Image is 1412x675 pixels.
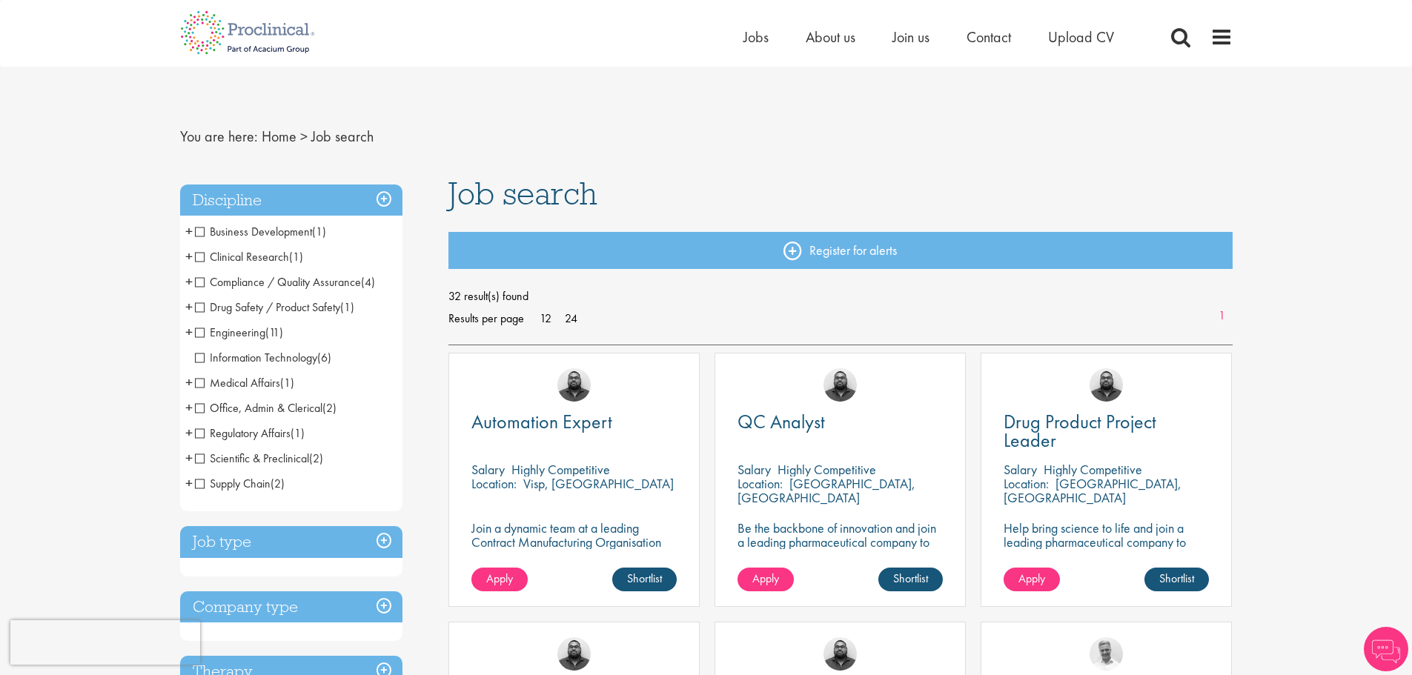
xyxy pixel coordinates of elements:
a: Shortlist [1144,568,1209,591]
span: Supply Chain [195,476,271,491]
span: (1) [289,249,303,265]
a: Drug Product Project Leader [1004,413,1209,450]
span: Information Technology [195,350,317,365]
span: Scientific & Preclinical [195,450,323,466]
a: QC Analyst [738,413,943,431]
span: + [185,321,193,343]
span: Engineering [195,325,265,340]
span: Location: [471,475,517,492]
span: Drug Product Project Leader [1004,409,1156,453]
img: Chatbot [1364,627,1408,671]
a: Contact [967,27,1011,47]
span: + [185,296,193,318]
span: Compliance / Quality Assurance [195,274,375,290]
p: Highly Competitive [1044,461,1142,478]
a: Register for alerts [448,232,1233,269]
span: Medical Affairs [195,375,280,390]
span: Business Development [195,224,312,239]
span: Drug Safety / Product Safety [195,299,340,315]
span: Clinical Research [195,249,289,265]
span: + [185,371,193,393]
a: 12 [534,310,557,326]
span: Supply Chain [195,476,285,491]
p: Join a dynamic team at a leading Contract Manufacturing Organisation (CMO) and contribute to grou... [471,521,677,591]
span: + [185,472,193,494]
p: Visp, [GEOGRAPHIC_DATA] [523,475,674,492]
span: + [185,396,193,419]
span: 32 result(s) found [448,285,1233,307]
a: Shortlist [878,568,943,591]
span: Regulatory Affairs [195,425,291,441]
p: Be the backbone of innovation and join a leading pharmaceutical company to help keep life-changin... [738,521,943,577]
span: (2) [271,476,285,491]
h3: Company type [180,591,402,623]
span: Regulatory Affairs [195,425,305,441]
span: Medical Affairs [195,375,294,390]
span: Location: [738,475,783,492]
a: About us [806,27,855,47]
h3: Job type [180,526,402,558]
span: Business Development [195,224,326,239]
span: Compliance / Quality Assurance [195,274,361,290]
span: Apply [752,571,779,586]
iframe: reCAPTCHA [10,620,200,665]
span: Job search [448,173,597,213]
h3: Discipline [180,184,402,216]
a: Shortlist [612,568,677,591]
img: Ashley Bennett [557,368,591,402]
a: Jobs [743,27,769,47]
img: Ashley Bennett [823,637,857,671]
img: Ashley Bennett [1090,368,1123,402]
span: > [300,127,308,146]
a: Automation Expert [471,413,677,431]
span: (6) [317,350,331,365]
span: Drug Safety / Product Safety [195,299,354,315]
span: Clinical Research [195,249,303,265]
span: (11) [265,325,283,340]
span: + [185,245,193,267]
p: Highly Competitive [511,461,610,478]
a: Join us [892,27,929,47]
span: Scientific & Preclinical [195,450,309,466]
span: Location: [1004,475,1049,492]
img: Joshua Bye [1090,637,1123,671]
span: (2) [309,450,323,466]
span: Apply [486,571,513,586]
span: Job search [311,127,374,146]
span: Automation Expert [471,409,612,434]
a: Upload CV [1048,27,1114,47]
a: Apply [738,568,794,591]
img: Ashley Bennett [557,637,591,671]
img: Ashley Bennett [823,368,857,402]
span: Results per page [448,307,524,330]
p: Help bring science to life and join a leading pharmaceutical company to play a key role in delive... [1004,521,1209,591]
span: QC Analyst [738,409,825,434]
a: 1 [1211,307,1233,325]
span: Salary [1004,461,1037,478]
span: + [185,270,193,293]
span: Salary [738,461,771,478]
span: Information Technology [195,350,331,365]
span: (1) [340,299,354,315]
span: (2) [322,400,337,416]
p: [GEOGRAPHIC_DATA], [GEOGRAPHIC_DATA] [1004,475,1181,506]
span: (4) [361,274,375,290]
span: (1) [291,425,305,441]
p: Highly Competitive [778,461,876,478]
span: (1) [312,224,326,239]
span: Engineering [195,325,283,340]
span: + [185,220,193,242]
span: Office, Admin & Clerical [195,400,322,416]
